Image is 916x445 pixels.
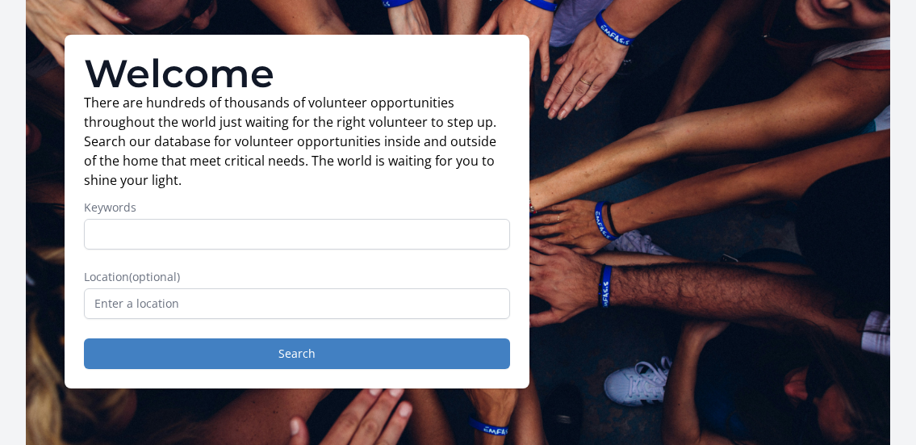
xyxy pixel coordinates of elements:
[84,288,510,319] input: Enter a location
[84,338,510,369] button: Search
[84,199,510,216] label: Keywords
[84,93,510,190] p: There are hundreds of thousands of volunteer opportunities throughout the world just waiting for ...
[84,269,510,285] label: Location
[129,269,180,284] span: (optional)
[84,54,510,93] h1: Welcome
